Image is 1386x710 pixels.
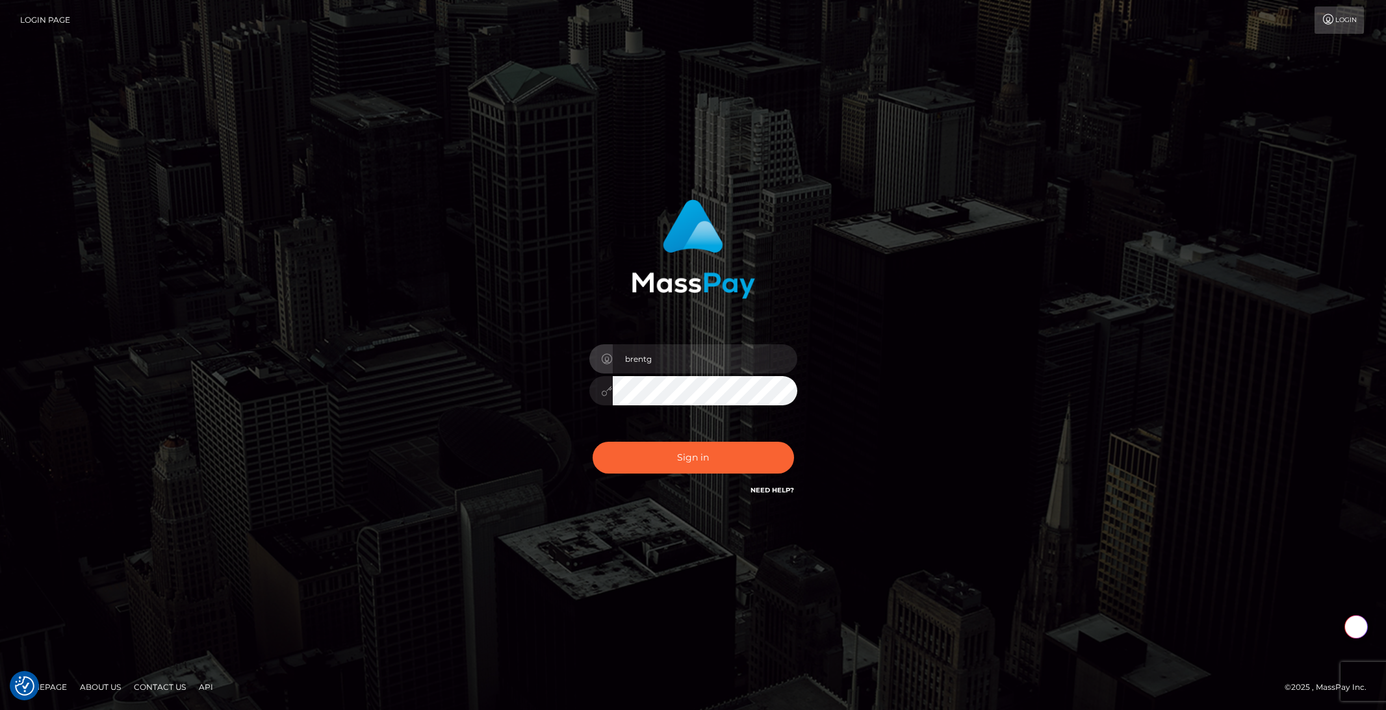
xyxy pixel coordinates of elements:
[613,344,797,374] input: Username...
[194,677,218,697] a: API
[751,486,794,494] a: Need Help?
[20,6,70,34] a: Login Page
[75,677,126,697] a: About Us
[129,677,191,697] a: Contact Us
[15,676,34,696] button: Consent Preferences
[15,676,34,696] img: Revisit consent button
[1285,680,1376,694] div: © 2025 , MassPay Inc.
[632,199,755,299] img: MassPay Login
[593,442,794,474] button: Sign in
[1315,6,1364,34] a: Login
[14,677,72,697] a: Homepage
